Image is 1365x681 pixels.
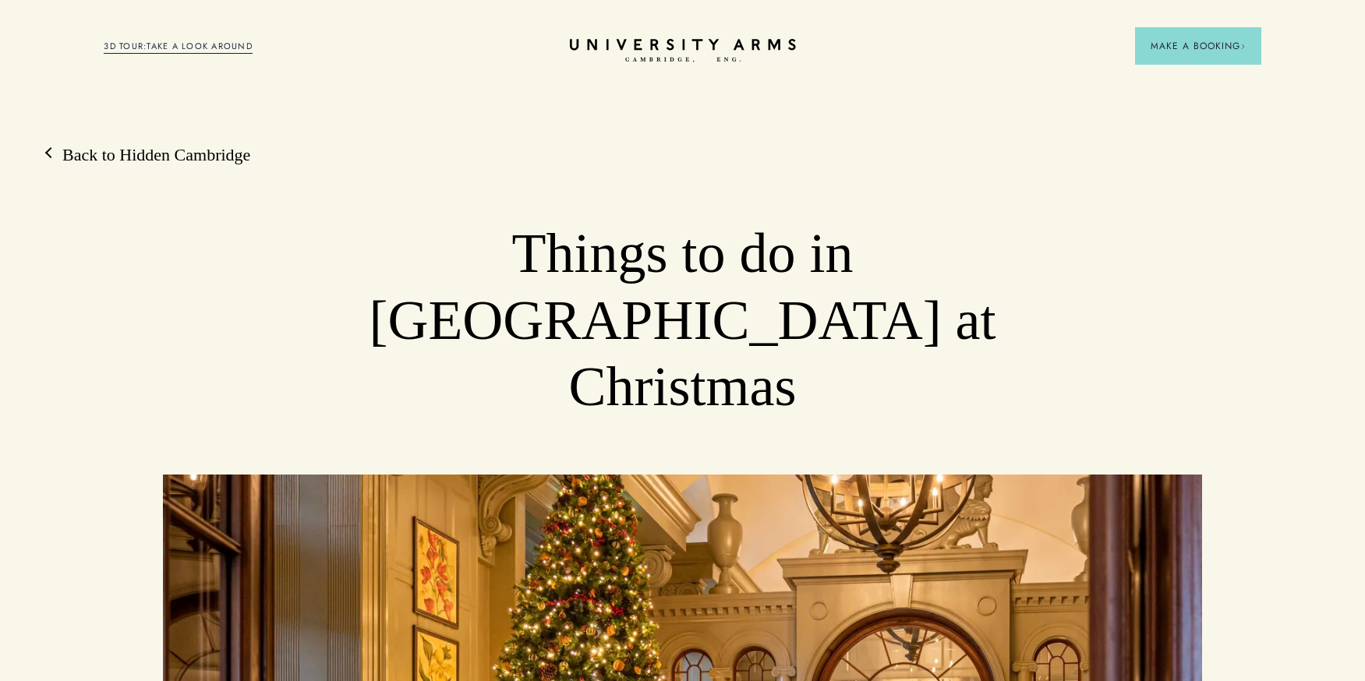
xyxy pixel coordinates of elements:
[1135,27,1261,65] button: Make a BookingArrow icon
[267,221,1098,421] h1: Things to do in [GEOGRAPHIC_DATA] at Christmas
[47,143,250,167] a: Back to Hidden Cambridge
[570,39,796,63] a: Home
[1240,44,1246,49] img: Arrow icon
[1151,39,1246,53] span: Make a Booking
[104,40,253,54] a: 3D TOUR:TAKE A LOOK AROUND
